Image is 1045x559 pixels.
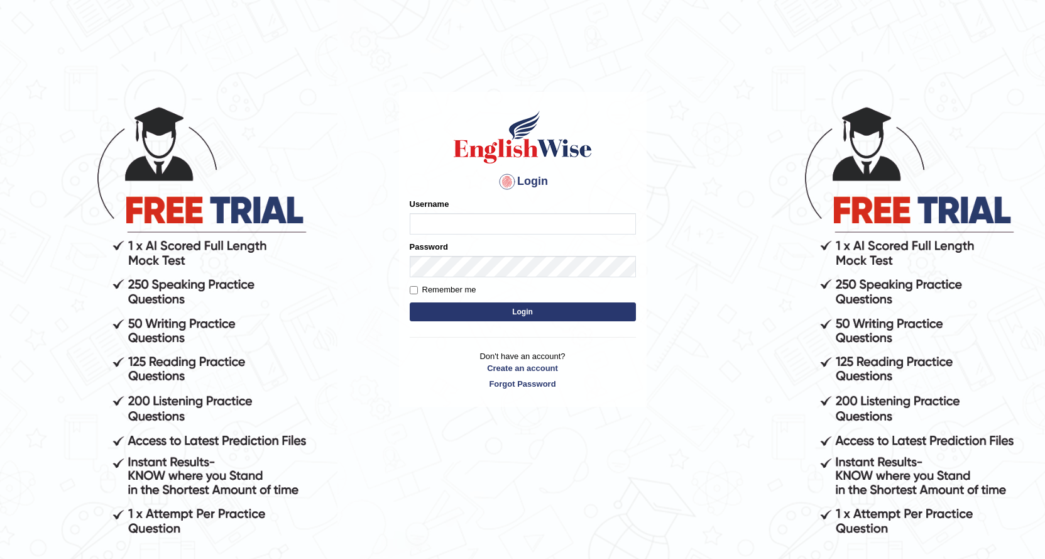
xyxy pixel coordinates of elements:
label: Username [410,198,449,210]
h4: Login [410,172,636,192]
label: Password [410,241,448,253]
img: Logo of English Wise sign in for intelligent practice with AI [451,109,594,165]
a: Forgot Password [410,378,636,390]
a: Create an account [410,362,636,374]
label: Remember me [410,284,476,296]
button: Login [410,302,636,321]
input: Remember me [410,286,418,294]
p: Don't have an account? [410,350,636,389]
